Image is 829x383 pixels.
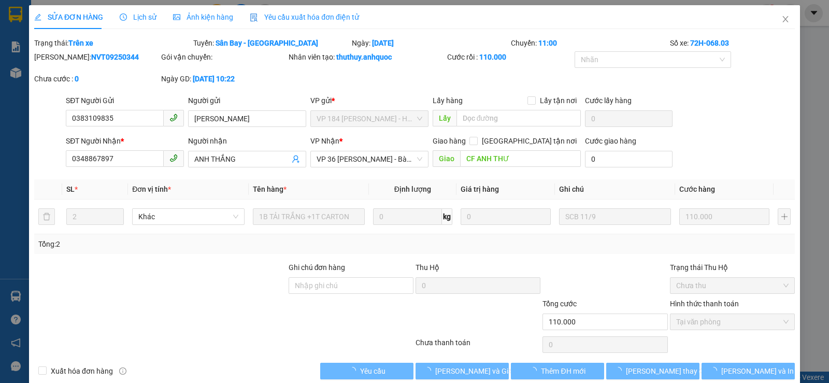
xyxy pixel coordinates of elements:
input: Cước lấy hàng [585,110,673,127]
label: Cước lấy hàng [585,96,632,105]
span: Lấy [433,110,456,126]
div: [PERSON_NAME]: [34,51,159,63]
span: Giao [433,150,460,167]
div: 0911747215 [99,59,182,73]
span: Tên hàng [253,185,287,193]
span: Khác [138,209,238,224]
div: Trạng thái Thu Hộ [670,262,795,273]
div: VP 108 [PERSON_NAME] [9,9,92,34]
b: Sân Bay - [GEOGRAPHIC_DATA] [216,39,318,47]
span: SL [66,185,75,193]
span: SỬA ĐƠN HÀNG [34,13,103,21]
span: loading [530,367,541,374]
input: Ghi Chú [559,208,671,225]
span: Giá trị hàng [461,185,499,193]
span: Ảnh kiện hàng [173,13,233,21]
span: Yêu cầu xuất hóa đơn điện tử [250,13,359,21]
span: picture [173,13,180,21]
input: Dọc đường [460,150,581,167]
input: 0 [461,208,551,225]
div: Số xe: [669,37,796,49]
label: Ghi chú đơn hàng [289,263,346,272]
span: Nhận: [99,10,124,21]
div: Tuyến: [192,37,351,49]
div: Chuyến: [510,37,669,49]
div: [PERSON_NAME] [9,34,92,46]
span: Định lượng [394,185,431,193]
span: VP Nhận [310,137,339,145]
b: 110.000 [479,53,506,61]
span: loading [614,367,626,374]
div: VP gửi [310,95,428,106]
b: 11:00 [538,39,557,47]
div: Người nhận [188,135,306,147]
span: info-circle [119,367,126,375]
span: kg [442,208,452,225]
span: [PERSON_NAME] và In [721,365,794,377]
span: Gửi: [9,10,25,21]
span: Cước hàng [679,185,715,193]
button: plus [778,208,791,225]
div: VP 184 [PERSON_NAME] - HCM [99,9,182,46]
button: Thêm ĐH mới [511,363,604,379]
span: [PERSON_NAME] thay đổi [626,365,709,377]
b: 0 [75,75,79,83]
span: Lấy hàng [433,96,463,105]
div: Trạng thái: [33,37,192,49]
div: Nhân viên tạo: [289,51,446,63]
span: clock-circle [120,13,127,21]
button: delete [38,208,55,225]
span: close [781,15,790,23]
span: Đơn vị tính [132,185,171,193]
button: [PERSON_NAME] và In [702,363,795,379]
div: Cước rồi : [447,51,572,63]
input: Dọc đường [456,110,581,126]
div: Chưa cước : [34,73,159,84]
div: Tổng: 2 [38,238,321,250]
input: 0 [679,208,769,225]
span: Xuất hóa đơn hàng [47,365,117,377]
span: Thu Hộ [416,263,439,272]
b: [DATE] [372,39,394,47]
span: Chưa thu [676,278,789,293]
span: edit [34,13,41,21]
b: NVT09250344 [91,53,139,61]
span: VP184 [114,73,160,91]
div: Người gửi [188,95,306,106]
div: Ngày: [351,37,510,49]
th: Ghi chú [555,179,675,200]
label: Cước giao hàng [585,137,636,145]
img: icon [250,13,258,22]
button: [PERSON_NAME] và Giao hàng [416,363,509,379]
span: [GEOGRAPHIC_DATA] tận nơi [478,135,581,147]
span: loading [710,367,721,374]
span: [PERSON_NAME] và Giao hàng [435,365,535,377]
div: 0971434639 [9,46,92,61]
div: Chưa thanh toán [414,337,541,355]
b: [DATE] 10:22 [193,75,235,83]
div: Gói vận chuyển: [161,51,286,63]
span: Yêu cầu [360,365,385,377]
span: VP 184 Nguyễn Văn Trỗi - HCM [317,111,422,126]
span: Lịch sử [120,13,156,21]
span: Giao hàng [433,137,466,145]
span: Tổng cước [542,300,577,308]
span: phone [169,154,178,162]
div: CHỊ MAI [99,46,182,59]
span: loading [424,367,435,374]
span: Lấy tận nơi [536,95,581,106]
div: Ngày GD: [161,73,286,84]
input: VD: Bàn, Ghế [253,208,365,225]
b: 72H-068.03 [690,39,729,47]
b: Trên xe [68,39,93,47]
span: VP 36 Lê Thành Duy - Bà Rịa [317,151,422,167]
button: Close [771,5,800,34]
label: Hình thức thanh toán [670,300,739,308]
button: Yêu cầu [320,363,413,379]
span: Thêm ĐH mới [541,365,585,377]
span: phone [169,114,178,122]
span: loading [349,367,360,374]
b: thuthuy.anhquoc [336,53,392,61]
input: Cước giao hàng [585,151,673,167]
input: Ghi chú đơn hàng [289,277,413,294]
